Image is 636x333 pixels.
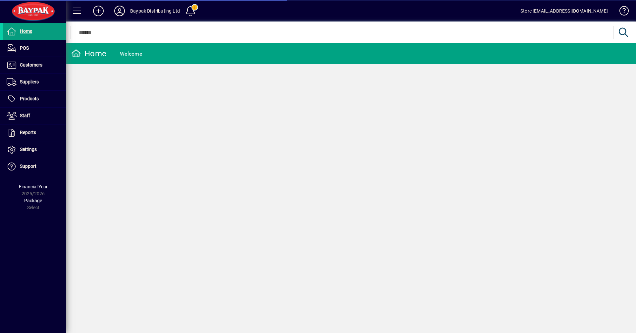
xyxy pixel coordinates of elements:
[120,49,142,59] div: Welcome
[3,40,66,57] a: POS
[130,6,180,16] div: Baypak Distributing Ltd
[3,108,66,124] a: Staff
[3,124,66,141] a: Reports
[19,184,48,189] span: Financial Year
[20,79,39,84] span: Suppliers
[3,141,66,158] a: Settings
[3,91,66,107] a: Products
[20,113,30,118] span: Staff
[3,158,66,175] a: Support
[20,147,37,152] span: Settings
[20,164,36,169] span: Support
[88,5,109,17] button: Add
[20,45,29,51] span: POS
[520,6,608,16] div: Store [EMAIL_ADDRESS][DOMAIN_NAME]
[20,130,36,135] span: Reports
[3,57,66,73] a: Customers
[24,198,42,203] span: Package
[3,74,66,90] a: Suppliers
[109,5,130,17] button: Profile
[20,28,32,34] span: Home
[71,48,106,59] div: Home
[20,96,39,101] span: Products
[20,62,42,68] span: Customers
[614,1,628,23] a: Knowledge Base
